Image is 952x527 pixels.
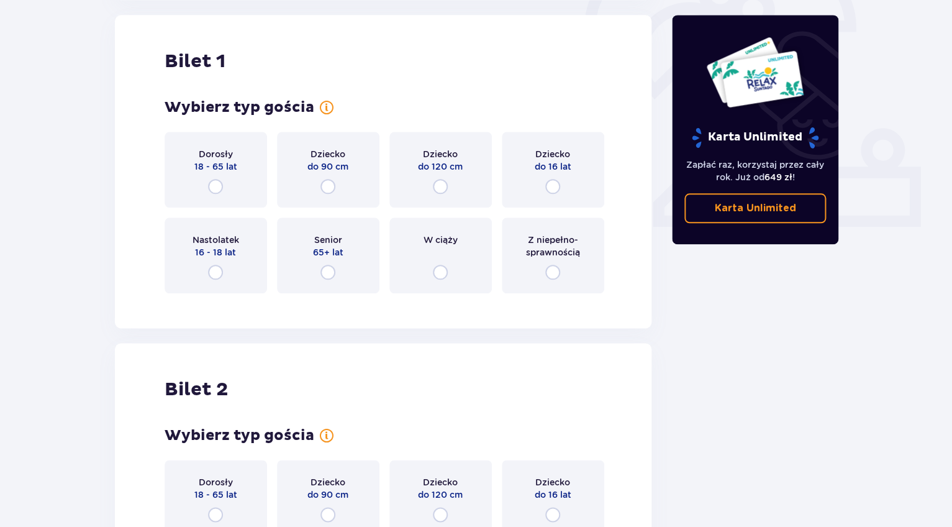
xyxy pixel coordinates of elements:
[199,148,233,160] p: Dorosły
[418,160,463,173] p: do 120 cm
[714,201,796,215] p: Karta Unlimited
[418,488,463,501] p: do 120 cm
[194,160,237,173] p: 18 - 65 lat
[307,488,348,501] p: do 90 cm
[165,378,228,401] p: Bilet 2
[424,234,458,246] p: W ciąży
[423,476,458,488] p: Dziecko
[165,50,225,73] p: Bilet 1
[311,476,345,488] p: Dziecko
[193,234,239,246] p: Nastolatek
[513,234,593,259] p: Z niepełno­sprawnością
[311,148,345,160] p: Dziecko
[313,246,343,259] p: 65+ lat
[423,148,458,160] p: Dziecko
[307,160,348,173] p: do 90 cm
[195,246,236,259] p: 16 - 18 lat
[194,488,237,501] p: 18 - 65 lat
[165,98,314,117] p: Wybierz typ gościa
[535,148,570,160] p: Dziecko
[314,234,342,246] p: Senior
[684,193,826,223] a: Karta Unlimited
[199,476,233,488] p: Dorosły
[535,476,570,488] p: Dziecko
[691,127,820,149] p: Karta Unlimited
[535,488,571,501] p: do 16 lat
[764,172,792,182] span: 649 zł
[535,160,571,173] p: do 16 lat
[684,158,826,183] p: Zapłać raz, korzystaj przez cały rok. Już od !
[165,426,314,445] p: Wybierz typ gościa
